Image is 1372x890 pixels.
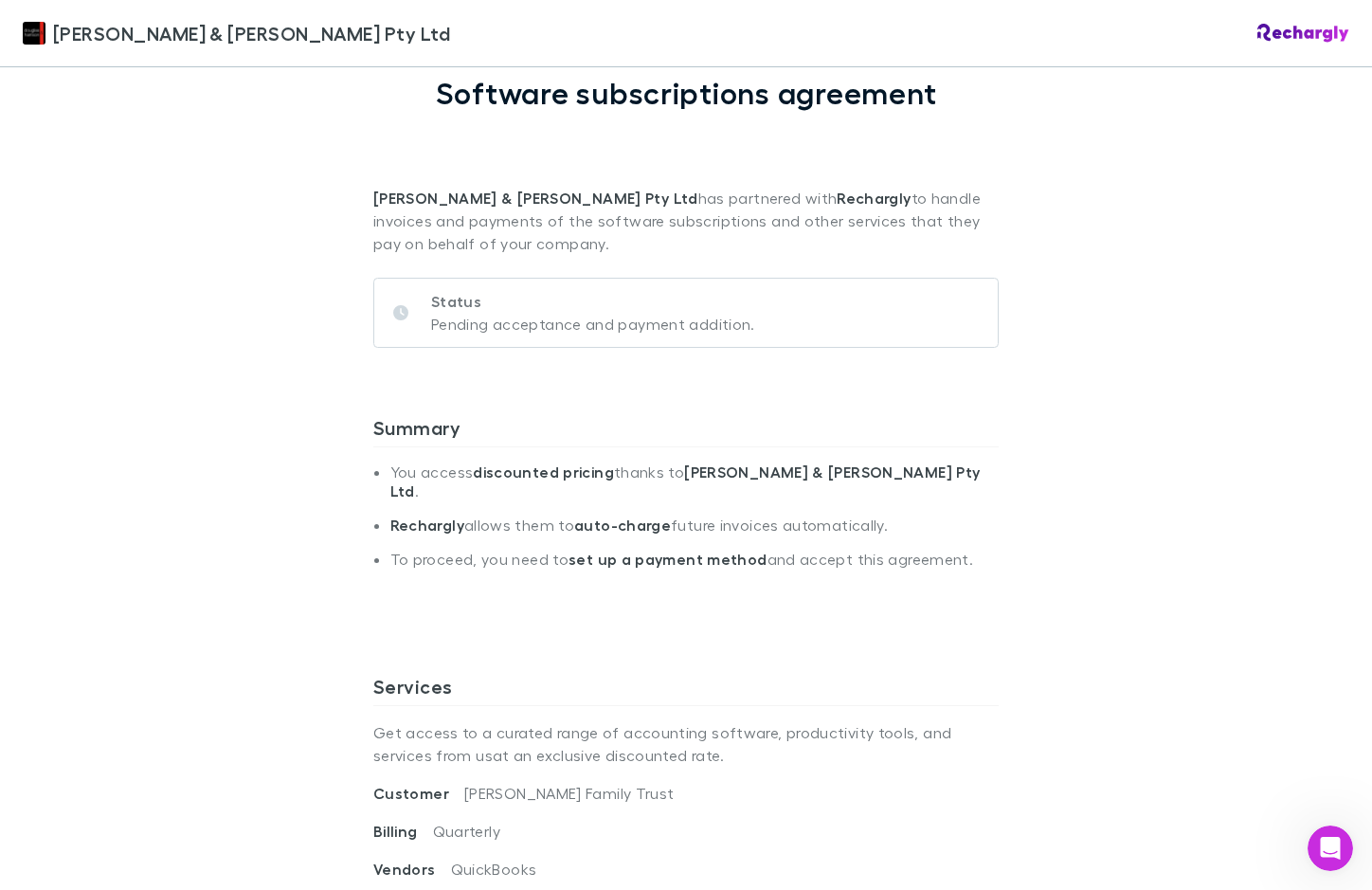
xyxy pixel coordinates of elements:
li: To proceed, you need to and accept this agreement. [390,550,999,584]
strong: Rechargly [390,516,464,535]
strong: Rechargly [837,189,911,208]
strong: [PERSON_NAME] & [PERSON_NAME] Pty Ltd [373,189,698,208]
strong: set up a payment method [569,550,767,569]
iframe: Intercom live chat [1308,826,1353,871]
strong: auto-charge [574,516,671,535]
span: [PERSON_NAME] Family Trust [464,784,675,802]
img: Douglas & Harrison Pty Ltd's Logo [23,22,45,45]
p: has partnered with to handle invoices and payments of the software subscriptions and other servic... [373,111,999,255]
li: You access thanks to . [390,463,999,516]
p: Pending acceptance and payment addition. [431,313,755,336]
h1: Software subscriptions agreement [436,75,937,111]
span: QuickBooks [451,860,537,878]
span: Quarterly [433,822,500,840]
li: allows them to future invoices automatically. [390,516,999,550]
span: Vendors [373,860,451,879]
span: [PERSON_NAME] & [PERSON_NAME] Pty Ltd [53,19,450,47]
h3: Services [373,675,999,705]
strong: discounted pricing [473,463,614,481]
span: Customer [373,784,464,803]
p: Status [431,290,755,313]
span: Billing [373,822,433,841]
img: Rechargly Logo [1257,24,1349,43]
p: Get access to a curated range of accounting software, productivity tools, and services from us at... [373,706,999,782]
h3: Summary [373,416,999,446]
strong: [PERSON_NAME] & [PERSON_NAME] Pty Ltd [390,463,981,500]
